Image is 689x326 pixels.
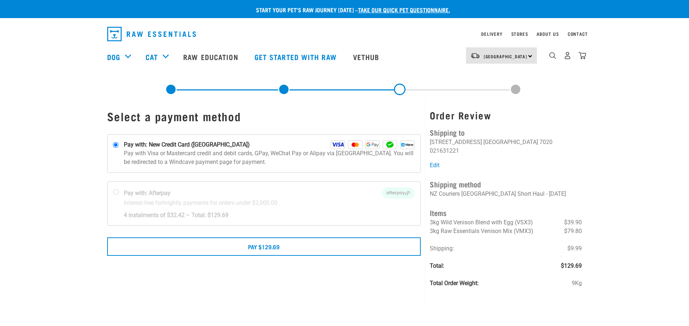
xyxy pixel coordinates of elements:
[579,52,586,59] img: home-icon@2x.png
[470,52,480,59] img: van-moving.png
[113,142,118,148] input: Pay with: New Credit Card ([GEOGRAPHIC_DATA]) Visa Mastercard GPay WeChat Alipay Pay with Visa or...
[537,33,559,35] a: About Us
[564,218,582,227] span: $39.90
[484,55,528,58] span: [GEOGRAPHIC_DATA]
[107,237,421,255] button: Pay $129.69
[430,147,459,154] li: 021631221
[564,52,571,59] img: user.png
[365,140,380,149] img: GPay
[567,244,582,253] span: $9.99
[331,140,345,149] img: Visa
[430,127,582,138] h4: Shipping to
[430,262,444,269] strong: Total:
[430,207,582,218] h4: Items
[430,280,479,287] strong: Total Order Weight:
[430,139,482,145] li: [STREET_ADDRESS]
[481,33,502,35] a: Delivery
[107,110,421,123] h1: Select a payment method
[568,33,588,35] a: Contact
[346,42,388,71] a: Vethub
[430,178,582,190] h4: Shipping method
[430,162,440,169] a: Edit
[348,140,362,149] img: Mastercard
[146,51,158,62] a: Cat
[176,42,247,71] a: Raw Education
[383,140,397,149] img: WeChat
[247,42,346,71] a: Get started with Raw
[101,24,588,44] nav: dropdown navigation
[430,110,582,121] h3: Order Review
[124,140,250,149] strong: Pay with: New Credit Card ([GEOGRAPHIC_DATA])
[430,245,454,252] span: Shipping:
[430,190,582,198] p: NZ Couriers [GEOGRAPHIC_DATA] Short Haul - [DATE]
[430,228,533,234] span: 3kg Raw Essentials Venison Mix (VMX3)
[561,262,582,270] span: $129.69
[400,140,415,149] img: Alipay
[107,27,196,41] img: Raw Essentials Logo
[549,52,556,59] img: home-icon-1@2x.png
[358,8,450,11] a: take our quick pet questionnaire.
[572,279,582,288] span: 9Kg
[430,219,533,226] span: 3kg Wild Venison Blend with Egg (VSX3)
[564,227,582,236] span: $79.80
[124,149,415,166] p: Pay with Visa or Mastercard credit and debit cards, GPay, WeChat Pay or Alipay via [GEOGRAPHIC_DA...
[511,33,528,35] a: Stores
[107,51,120,62] a: Dog
[483,139,553,145] li: [GEOGRAPHIC_DATA] 7020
